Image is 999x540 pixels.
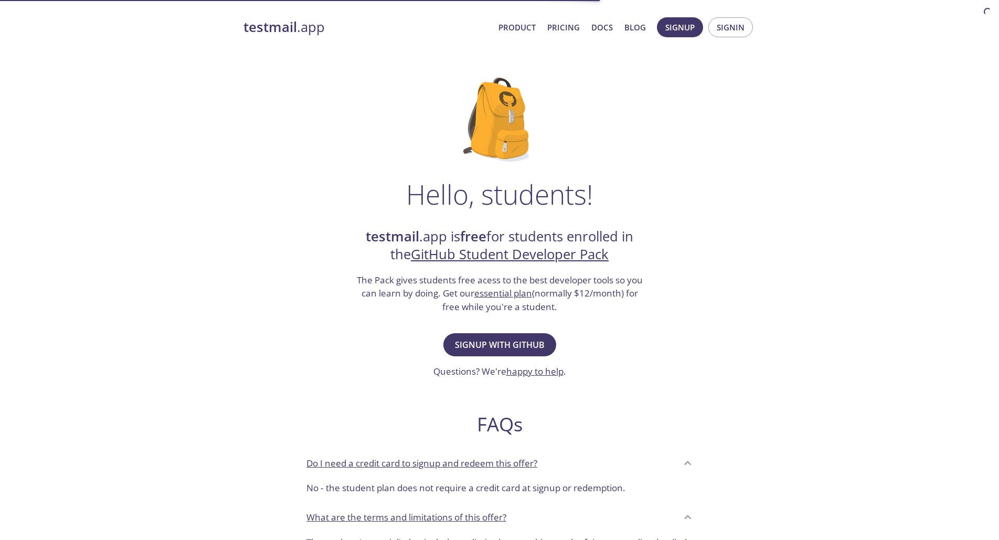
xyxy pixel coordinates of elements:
[474,287,532,299] a: essential plan
[298,503,701,532] div: What are the terms and limitations of this offer?
[506,365,564,377] a: happy to help
[498,20,536,34] a: Product
[717,20,745,34] span: Signin
[298,477,701,503] div: Do I need a credit card to signup and redeem this offer?
[306,457,537,470] p: Do I need a credit card to signup and redeem this offer?
[411,245,609,263] a: GitHub Student Developer Pack
[591,20,613,34] a: Docs
[243,18,490,36] a: testmail.app
[657,17,703,37] button: Signup
[547,20,580,34] a: Pricing
[366,227,419,246] strong: testmail
[298,449,701,477] div: Do I need a credit card to signup and redeem this offer?
[433,365,566,378] h3: Questions? We're .
[406,178,593,210] h1: Hello, students!
[443,333,556,356] button: Signup with GitHub
[306,511,506,524] p: What are the terms and limitations of this offer?
[306,481,693,495] p: No - the student plan does not require a credit card at signup or redemption.
[460,227,486,246] strong: free
[665,20,695,34] span: Signup
[355,273,644,314] h3: The Pack gives students free acess to the best developer tools so you can learn by doing. Get our...
[355,228,644,264] h2: .app is for students enrolled in the
[463,78,536,162] img: github-student-backpack.png
[708,17,753,37] button: Signin
[298,412,701,436] h2: FAQs
[455,337,545,352] span: Signup with GitHub
[243,18,297,36] strong: testmail
[624,20,646,34] a: Blog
